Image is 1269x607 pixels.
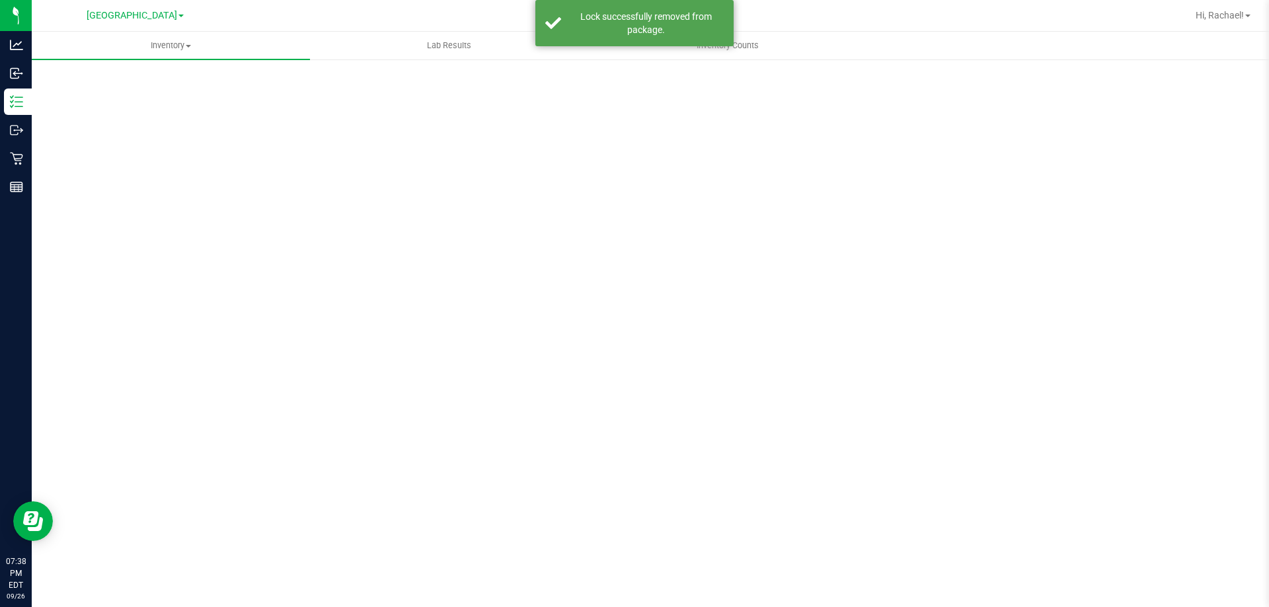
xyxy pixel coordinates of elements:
span: [GEOGRAPHIC_DATA] [87,10,177,21]
inline-svg: Analytics [10,38,23,52]
a: Lab Results [310,32,588,59]
span: Inventory [32,40,310,52]
inline-svg: Inventory [10,95,23,108]
span: Lab Results [409,40,489,52]
inline-svg: Outbound [10,124,23,137]
p: 07:38 PM EDT [6,555,26,591]
p: 09/26 [6,591,26,601]
inline-svg: Retail [10,152,23,165]
a: Inventory [32,32,310,59]
div: Lock successfully removed from package. [568,10,724,36]
inline-svg: Reports [10,180,23,194]
inline-svg: Inbound [10,67,23,80]
span: Hi, Rachael! [1196,10,1244,20]
iframe: Resource center [13,501,53,541]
